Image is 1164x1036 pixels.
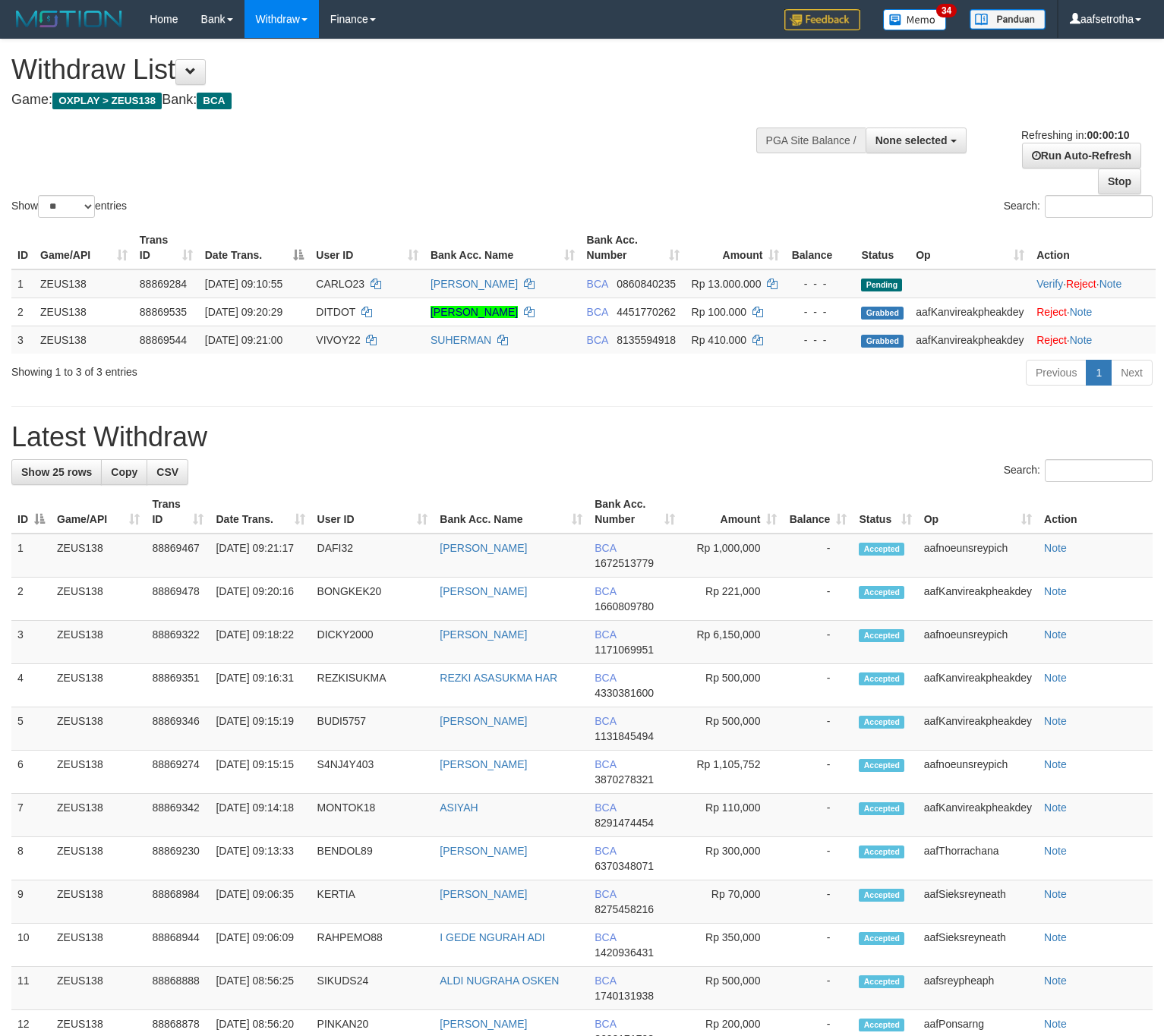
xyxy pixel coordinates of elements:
[681,534,784,578] td: Rp 1,000,000
[785,226,855,269] th: Balance
[51,490,146,534] th: Game/API: activate to sort column ascending
[210,880,311,924] td: [DATE] 09:06:35
[11,490,51,534] th: ID: activate to sort column descending
[440,585,527,597] a: [PERSON_NAME]
[38,195,95,218] select: Showentries
[11,422,1153,452] h1: Latest Withdraw
[1086,360,1112,386] a: 1
[918,924,1038,967] td: aafSieksreyneath
[783,707,853,751] td: -
[859,629,904,642] span: Accepted
[11,880,51,924] td: 9
[875,134,948,146] span: None selected
[595,600,654,612] span: Copy 1660809780 to clipboard
[859,802,904,815] span: Accepted
[311,621,434,664] td: DICKY2000
[1036,334,1067,346] a: Reject
[1044,888,1067,900] a: Note
[316,306,355,318] span: DITDOT
[1036,278,1063,290] a: Verify
[1030,226,1156,269] th: Action
[311,578,434,621] td: BONGKEK20
[1070,306,1093,318] a: Note
[1044,1018,1067,1030] a: Note
[595,990,654,1002] span: Copy 1740131938 to clipboard
[1099,278,1122,290] a: Note
[440,845,527,857] a: [PERSON_NAME]
[311,837,434,880] td: BENDOL89
[918,751,1038,794] td: aafnoeunsreypich
[210,967,311,1010] td: [DATE] 08:56:25
[440,1018,527,1030] a: [PERSON_NAME]
[595,845,616,857] span: BCA
[595,585,616,597] span: BCA
[199,226,311,269] th: Date Trans.: activate to sort column descending
[146,924,210,967] td: 88868944
[11,358,474,379] div: Showing 1 to 3 of 3 entries
[11,794,51,837] td: 7
[51,837,146,880] td: ZEUS138
[1044,758,1067,770] a: Note
[34,226,134,269] th: Game/API: activate to sort column ascending
[1044,845,1067,857] a: Note
[210,490,311,534] th: Date Trans.: activate to sort column ascending
[918,880,1038,924] td: aafSieksreyneath
[595,644,654,656] span: Copy 1171069951 to clipboard
[440,758,527,770] a: [PERSON_NAME]
[595,557,654,569] span: Copy 1672513779 to clipboard
[595,715,616,727] span: BCA
[595,975,616,987] span: BCA
[51,924,146,967] td: ZEUS138
[859,889,904,902] span: Accepted
[783,534,853,578] td: -
[595,903,654,915] span: Copy 8275458216 to clipboard
[595,801,616,814] span: BCA
[1066,278,1096,290] a: Reject
[859,716,904,729] span: Accepted
[853,490,917,534] th: Status: activate to sort column ascending
[1030,298,1156,326] td: ·
[440,672,557,684] a: REZKI ASASUKMA HAR
[918,490,1038,534] th: Op: activate to sort column ascending
[11,578,51,621] td: 2
[970,9,1046,30] img: panduan.png
[11,924,51,967] td: 10
[859,543,904,556] span: Accepted
[440,888,527,900] a: [PERSON_NAME]
[210,924,311,967] td: [DATE] 09:06:09
[101,459,147,485] a: Copy
[11,298,34,326] td: 2
[51,578,146,621] td: ZEUS138
[595,888,616,900] span: BCA
[146,751,210,794] td: 88869274
[210,578,311,621] td: [DATE] 09:20:16
[1044,628,1067,641] a: Note
[617,306,676,318] span: Copy 4451770262 to clipboard
[1038,490,1153,534] th: Action
[595,946,654,959] span: Copy 1420936431 to clipboard
[595,672,616,684] span: BCA
[205,334,282,346] span: [DATE] 09:21:00
[11,459,102,485] a: Show 25 rows
[692,278,762,290] span: Rp 13.000.000
[1044,975,1067,987] a: Note
[11,195,127,218] label: Show entries
[140,334,187,346] span: 88869544
[51,967,146,1010] td: ZEUS138
[310,226,424,269] th: User ID: activate to sort column ascending
[210,837,311,880] td: [DATE] 09:13:33
[11,269,34,298] td: 1
[783,924,853,967] td: -
[910,326,1030,354] td: aafKanvireakpheakdey
[861,335,904,348] span: Grabbed
[595,1018,616,1030] span: BCA
[681,621,784,664] td: Rp 6,150,000
[311,534,434,578] td: DAFI32
[316,334,360,346] span: VIVOY22
[11,8,127,30] img: MOTION_logo.png
[692,306,746,318] span: Rp 100.000
[111,466,137,478] span: Copy
[210,621,311,664] td: [DATE] 09:18:22
[11,707,51,751] td: 5
[11,326,34,354] td: 3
